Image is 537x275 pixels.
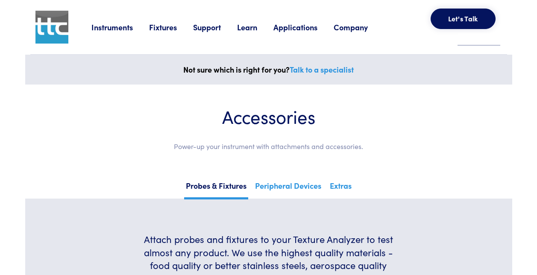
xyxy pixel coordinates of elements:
[328,178,353,197] a: Extras
[290,64,354,75] a: Talk to a specialist
[91,22,149,32] a: Instruments
[30,63,507,76] p: Not sure which is right for you?
[51,141,487,152] p: Power-up your instrument with attachments and accessories.
[273,22,334,32] a: Applications
[149,22,193,32] a: Fixtures
[35,11,68,44] img: ttc_logo_1x1_v1.0.png
[51,105,487,128] h1: Accessories
[184,178,248,199] a: Probes & Fixtures
[431,9,496,29] button: Let's Talk
[193,22,237,32] a: Support
[237,22,273,32] a: Learn
[334,22,384,32] a: Company
[253,178,323,197] a: Peripheral Devices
